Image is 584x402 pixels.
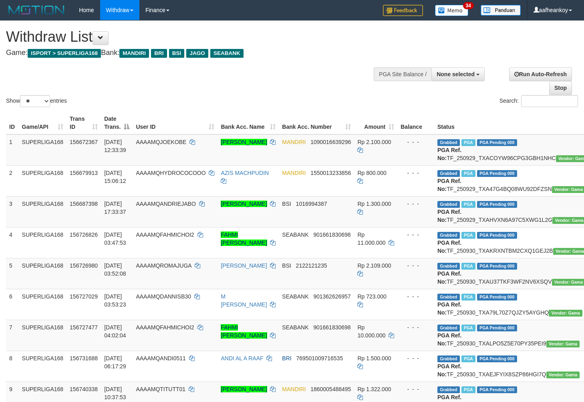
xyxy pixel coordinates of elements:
[104,386,126,400] span: [DATE] 10:37:53
[401,354,431,362] div: - - -
[437,301,461,316] b: PGA Ref. No:
[136,324,194,331] span: AAAAMQFAHMICHOI2
[313,231,350,238] span: Copy 901661830698 to clipboard
[310,139,351,145] span: Copy 1090016639296 to clipboard
[217,112,279,134] th: Bank Acc. Name: activate to sort column ascending
[521,95,578,107] input: Search:
[437,263,460,270] span: Grabbed
[357,139,391,145] span: Rp 2.100.000
[282,355,291,361] span: BRI
[221,170,269,176] a: AZIS MACHPUDIN
[437,363,461,378] b: PGA Ref. No:
[357,170,386,176] span: Rp 800.000
[477,139,517,146] span: PGA Pending
[282,231,308,238] span: SEABANK
[477,325,517,331] span: PGA Pending
[282,201,291,207] span: BSI
[546,341,580,347] span: Vendor URL: https://trx31.1velocity.biz
[477,294,517,300] span: PGA Pending
[186,49,208,58] span: JAGO
[477,232,517,239] span: PGA Pending
[19,112,67,134] th: Game/API: activate to sort column ascending
[70,201,98,207] span: 156687398
[104,201,126,215] span: [DATE] 17:33:37
[477,355,517,362] span: PGA Pending
[357,324,385,339] span: Rp 10.000.000
[19,227,67,258] td: SUPERLIGA168
[437,201,460,208] span: Grabbed
[136,386,185,392] span: AAAAMQTITUTT01
[19,134,67,166] td: SUPERLIGA168
[19,258,67,289] td: SUPERLIGA168
[461,232,475,239] span: Marked by aafandaneth
[6,49,381,57] h4: Game: Bank:
[477,201,517,208] span: PGA Pending
[19,165,67,196] td: SUPERLIGA168
[383,5,423,16] img: Feedback.jpg
[477,386,517,393] span: PGA Pending
[221,231,267,246] a: FAHMI [PERSON_NAME]
[221,293,267,308] a: M [PERSON_NAME]
[296,201,327,207] span: Copy 1016994387 to clipboard
[357,355,391,361] span: Rp 1.500.000
[374,67,431,81] div: PGA Site Balance /
[6,95,67,107] label: Show entries
[210,49,244,58] span: SEABANK
[19,289,67,320] td: SUPERLIGA168
[6,112,19,134] th: ID
[481,5,521,16] img: panduan.png
[401,231,431,239] div: - - -
[282,170,306,176] span: MANDIRI
[437,209,461,223] b: PGA Ref. No:
[401,262,431,270] div: - - -
[437,232,460,239] span: Grabbed
[104,324,126,339] span: [DATE] 04:02:04
[119,49,149,58] span: MANDIRI
[66,112,101,134] th: Trans ID: activate to sort column ascending
[6,351,19,382] td: 8
[461,263,475,270] span: Marked by aafromsomean
[461,355,475,362] span: Marked by aafromsomean
[19,351,67,382] td: SUPERLIGA168
[437,170,460,177] span: Grabbed
[401,292,431,300] div: - - -
[437,240,461,254] b: PGA Ref. No:
[70,231,98,238] span: 156726826
[401,138,431,146] div: - - -
[437,178,461,192] b: PGA Ref. No:
[70,262,98,269] span: 156726980
[437,147,461,161] b: PGA Ref. No:
[313,293,350,300] span: Copy 901362626957 to clipboard
[70,355,98,361] span: 156731688
[397,112,434,134] th: Balance
[6,196,19,227] td: 3
[104,231,126,246] span: [DATE] 03:47:53
[282,139,306,145] span: MANDIRI
[221,324,267,339] a: FAHMI [PERSON_NAME]
[461,170,475,177] span: Marked by aafsengchandara
[20,95,50,107] select: Showentries
[437,294,460,300] span: Grabbed
[401,385,431,393] div: - - -
[437,386,460,393] span: Grabbed
[461,325,475,331] span: Marked by aafandaneth
[357,231,385,246] span: Rp 11.000.000
[437,71,475,77] span: None selected
[437,139,460,146] span: Grabbed
[431,67,485,81] button: None selected
[509,67,572,81] a: Run Auto-Refresh
[463,2,474,9] span: 34
[477,263,517,270] span: PGA Pending
[6,29,381,45] h1: Withdraw List
[437,325,460,331] span: Grabbed
[6,320,19,351] td: 7
[104,355,126,370] span: [DATE] 06:17:29
[477,170,517,177] span: PGA Pending
[6,258,19,289] td: 5
[221,386,267,392] a: [PERSON_NAME]
[221,262,267,269] a: [PERSON_NAME]
[546,372,580,378] span: Vendor URL: https://trx31.1velocity.biz
[461,139,475,146] span: Marked by aafsengchandara
[136,262,191,269] span: AAAAMQROMAJUGA
[101,112,133,134] th: Date Trans.: activate to sort column descending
